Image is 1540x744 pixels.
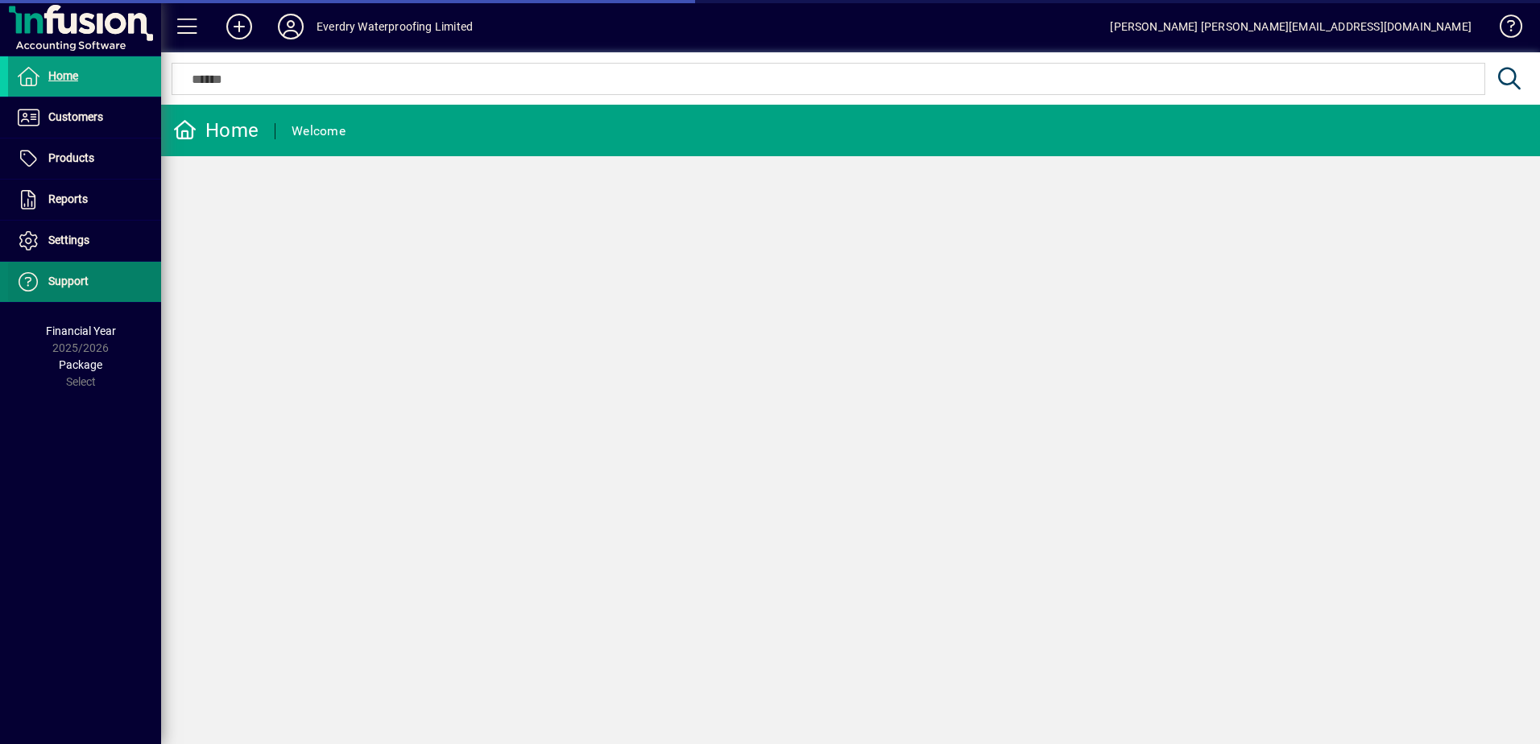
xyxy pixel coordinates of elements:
[317,14,473,39] div: Everdry Waterproofing Limited
[1110,14,1472,39] div: [PERSON_NAME] [PERSON_NAME][EMAIL_ADDRESS][DOMAIN_NAME]
[8,262,161,302] a: Support
[8,221,161,261] a: Settings
[48,275,89,287] span: Support
[265,12,317,41] button: Profile
[48,192,88,205] span: Reports
[59,358,102,371] span: Package
[213,12,265,41] button: Add
[8,180,161,220] a: Reports
[48,110,103,123] span: Customers
[292,118,346,144] div: Welcome
[8,97,161,138] a: Customers
[48,69,78,82] span: Home
[173,118,259,143] div: Home
[48,234,89,246] span: Settings
[8,138,161,179] a: Products
[1488,3,1520,56] a: Knowledge Base
[48,151,94,164] span: Products
[46,324,116,337] span: Financial Year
